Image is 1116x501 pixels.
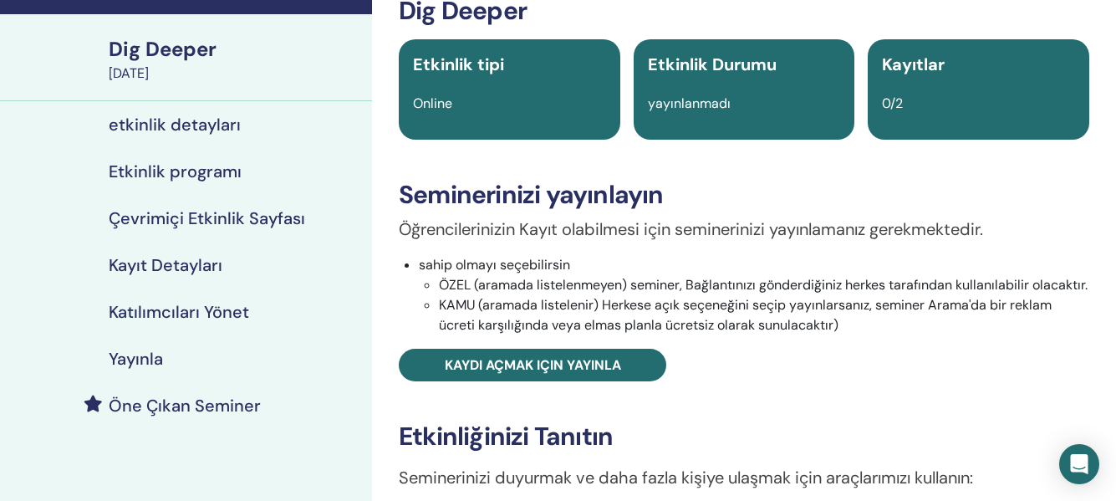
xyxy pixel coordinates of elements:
[399,349,666,381] a: Kaydı açmak için yayınla
[399,217,1089,242] p: Öğrencilerinizin Kayıt olabilmesi için seminerinizi yayınlamanız gerekmektedir.
[413,95,452,112] span: Online
[109,35,362,64] div: Dig Deeper
[399,180,1089,210] h3: Seminerinizi yayınlayın
[419,255,1089,335] li: sahip olmayı seçebilirsin
[99,35,372,84] a: Dig Deeper[DATE]
[882,95,903,112] span: 0/2
[1059,444,1099,484] div: Open Intercom Messenger
[439,295,1089,335] li: KAMU (aramada listelenir) Herkese açık seçeneğini seçip yayınlarsanız, seminer Arama'da bir rekla...
[439,275,1089,295] li: ÖZEL (aramada listelenmeyen) seminer, Bağlantınızı gönderdiğiniz herkes tarafından kullanılabilir...
[109,396,261,416] h4: Öne Çıkan Seminer
[109,255,222,275] h4: Kayıt Detayları
[648,95,731,112] span: yayınlanmadı
[445,356,621,374] span: Kaydı açmak için yayınla
[399,465,1089,490] p: Seminerinizi duyurmak ve daha fazla kişiye ulaşmak için araçlarımızı kullanın:
[882,54,945,75] span: Kayıtlar
[109,302,249,322] h4: Katılımcıları Yönet
[109,208,305,228] h4: Çevrimiçi Etkinlik Sayfası
[109,64,362,84] div: [DATE]
[109,115,241,135] h4: etkinlik detayları
[109,349,163,369] h4: Yayınla
[648,54,777,75] span: Etkinlik Durumu
[413,54,504,75] span: Etkinlik tipi
[399,422,1089,452] h3: Etkinliğinizi Tanıtın
[109,161,242,181] h4: Etkinlik programı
